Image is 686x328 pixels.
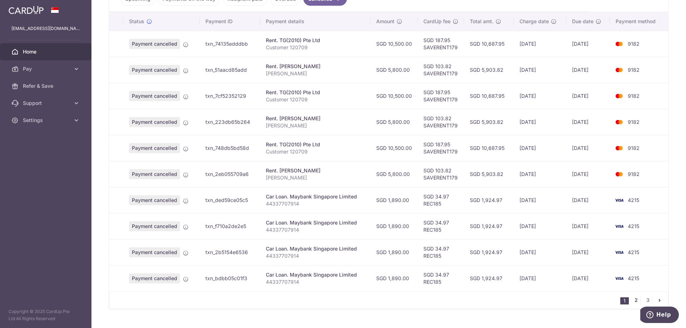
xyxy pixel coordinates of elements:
[418,161,464,187] td: SGD 103.82 SAVERENT179
[200,187,260,213] td: txn_ded59ce05c5
[514,239,566,265] td: [DATE]
[200,161,260,187] td: txn_2eb055709a6
[371,57,418,83] td: SGD 5,800.00
[423,18,451,25] span: CardUp fee
[371,239,418,265] td: SGD 1,890.00
[612,196,626,205] img: Bank Card
[200,265,260,291] td: txn_bdbb05c01f3
[612,274,626,283] img: Bank Card
[266,96,365,103] p: Customer 120709
[418,187,464,213] td: SGD 34.97 REC185
[371,161,418,187] td: SGD 5,800.00
[266,278,365,286] p: 44337707914
[612,170,626,178] img: Bank Card
[371,265,418,291] td: SGD 1,890.00
[418,213,464,239] td: SGD 34.97 REC185
[566,161,610,187] td: [DATE]
[464,31,514,57] td: SGD 10,687.95
[464,135,514,161] td: SGD 10,687.95
[266,226,365,233] p: 44337707914
[418,239,464,265] td: SGD 34.97 REC185
[470,18,493,25] span: Total amt.
[200,83,260,109] td: txn_7cf52352129
[612,118,626,126] img: Bank Card
[129,39,180,49] span: Payment cancelled
[464,265,514,291] td: SGD 1,924.97
[464,83,514,109] td: SGD 10,687.95
[566,83,610,109] td: [DATE]
[129,247,180,257] span: Payment cancelled
[371,109,418,135] td: SGD 5,800.00
[266,70,365,77] p: [PERSON_NAME]
[371,31,418,57] td: SGD 10,500.00
[628,223,639,229] span: 4215
[200,213,260,239] td: txn_f710a2de2e5
[266,271,365,278] div: Car Loan. Maybank Singapore Limited
[376,18,394,25] span: Amount
[514,57,566,83] td: [DATE]
[640,307,679,324] iframe: Opens a widget where you can find more information
[628,119,640,125] span: 9182
[620,297,629,304] li: 1
[514,83,566,109] td: [DATE]
[628,93,640,99] span: 9182
[643,296,652,304] a: 3
[612,40,626,48] img: Bank Card
[266,122,365,129] p: [PERSON_NAME]
[632,296,640,304] a: 2
[514,213,566,239] td: [DATE]
[129,221,180,231] span: Payment cancelled
[418,57,464,83] td: SGD 103.82 SAVERENT179
[566,31,610,57] td: [DATE]
[628,67,640,73] span: 9182
[566,187,610,213] td: [DATE]
[418,135,464,161] td: SGD 187.95 SAVERENT179
[628,249,639,255] span: 4215
[464,187,514,213] td: SGD 1,924.97
[566,265,610,291] td: [DATE]
[464,109,514,135] td: SGD 5,903.82
[266,219,365,226] div: Car Loan. Maybank Singapore Limited
[129,195,180,205] span: Payment cancelled
[200,12,260,31] th: Payment ID
[9,6,44,14] img: CardUp
[129,273,180,283] span: Payment cancelled
[129,65,180,75] span: Payment cancelled
[129,18,144,25] span: Status
[418,265,464,291] td: SGD 34.97 REC185
[514,135,566,161] td: [DATE]
[129,91,180,101] span: Payment cancelled
[200,109,260,135] td: txn_223db65b264
[514,31,566,57] td: [DATE]
[371,213,418,239] td: SGD 1,890.00
[464,213,514,239] td: SGD 1,924.97
[129,117,180,127] span: Payment cancelled
[612,222,626,231] img: Bank Card
[266,200,365,207] p: 44337707914
[200,135,260,161] td: txn_748db5bd58d
[464,57,514,83] td: SGD 5,903.82
[514,187,566,213] td: [DATE]
[266,245,365,252] div: Car Loan. Maybank Singapore Limited
[418,31,464,57] td: SGD 187.95 SAVERENT179
[514,161,566,187] td: [DATE]
[620,292,668,309] nav: pager
[266,63,365,70] div: Rent. [PERSON_NAME]
[628,145,640,151] span: 9182
[200,57,260,83] td: txn_51aacd85add
[371,135,418,161] td: SGD 10,500.00
[520,18,549,25] span: Charge date
[612,66,626,74] img: Bank Card
[200,239,260,265] td: txn_2b5154e6536
[371,187,418,213] td: SGD 1,890.00
[628,197,639,203] span: 4215
[266,193,365,200] div: Car Loan. Maybank Singapore Limited
[23,100,70,107] span: Support
[266,141,365,148] div: Rent. TG(2010) Pte Ltd
[628,41,640,47] span: 9182
[464,161,514,187] td: SGD 5,903.82
[566,109,610,135] td: [DATE]
[566,57,610,83] td: [DATE]
[23,48,70,55] span: Home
